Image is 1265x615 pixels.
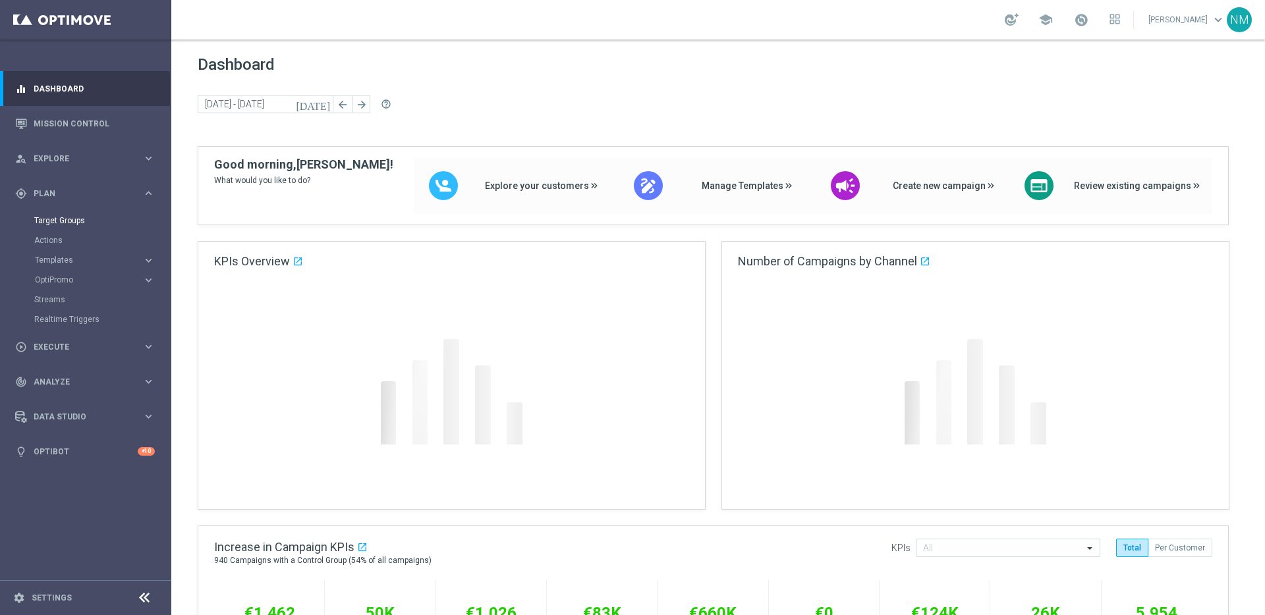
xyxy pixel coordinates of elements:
button: OptiPromo keyboard_arrow_right [34,275,155,285]
a: Dashboard [34,71,155,106]
span: Data Studio [34,413,142,421]
span: Analyze [34,378,142,386]
button: play_circle_outline Execute keyboard_arrow_right [14,342,155,352]
button: gps_fixed Plan keyboard_arrow_right [14,188,155,199]
button: Templates keyboard_arrow_right [34,255,155,265]
span: OptiPromo [35,276,129,284]
div: Streams [34,290,170,309]
a: Actions [34,235,137,246]
a: Streams [34,294,137,305]
i: keyboard_arrow_right [142,410,155,423]
div: NM [1227,7,1252,32]
div: OptiPromo [34,270,170,290]
i: keyboard_arrow_right [142,375,155,388]
span: keyboard_arrow_down [1211,13,1225,27]
i: equalizer [15,83,27,95]
i: keyboard_arrow_right [142,254,155,267]
button: equalizer Dashboard [14,84,155,94]
button: person_search Explore keyboard_arrow_right [14,153,155,164]
i: track_changes [15,376,27,388]
a: Settings [32,594,72,602]
div: Actions [34,230,170,250]
div: Explore [15,153,142,165]
div: Templates [35,256,142,264]
i: keyboard_arrow_right [142,152,155,165]
i: lightbulb [15,446,27,458]
div: Optibot [15,434,155,469]
i: gps_fixed [15,188,27,200]
i: keyboard_arrow_right [142,274,155,286]
button: Mission Control [14,119,155,129]
i: person_search [15,153,27,165]
button: Data Studio keyboard_arrow_right [14,412,155,422]
div: Analyze [15,376,142,388]
span: Execute [34,343,142,351]
div: Realtime Triggers [34,309,170,329]
a: Mission Control [34,106,155,141]
div: Execute [15,341,142,353]
i: keyboard_arrow_right [142,187,155,200]
a: Realtime Triggers [34,314,137,325]
span: Explore [34,155,142,163]
div: Data Studio [15,411,142,423]
div: Dashboard [15,71,155,106]
a: [PERSON_NAME]keyboard_arrow_down [1147,10,1227,30]
div: Templates [34,250,170,270]
button: track_changes Analyze keyboard_arrow_right [14,377,155,387]
div: +10 [138,447,155,456]
div: Plan [15,188,142,200]
i: play_circle_outline [15,341,27,353]
div: Mission Control [15,106,155,141]
i: settings [13,592,25,604]
a: Optibot [34,434,138,469]
span: school [1038,13,1053,27]
span: Plan [34,190,142,198]
div: Target Groups [34,211,170,230]
a: Target Groups [34,215,137,226]
div: OptiPromo [35,276,142,284]
button: lightbulb Optibot +10 [14,446,155,457]
i: keyboard_arrow_right [142,340,155,353]
span: Templates [35,256,129,264]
